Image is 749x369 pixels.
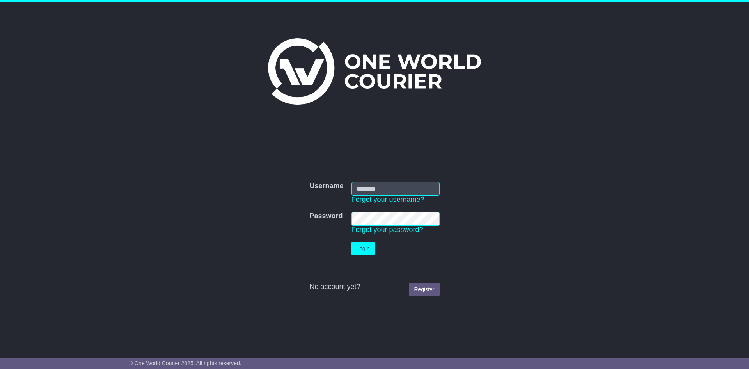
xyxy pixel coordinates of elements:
div: No account yet? [309,283,439,291]
img: One World [268,38,481,105]
label: Password [309,212,343,221]
a: Forgot your username? [351,196,424,203]
a: Forgot your password? [351,226,423,234]
button: Login [351,242,375,255]
label: Username [309,182,343,191]
a: Register [409,283,439,296]
span: © One World Courier 2025. All rights reserved. [129,360,241,366]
